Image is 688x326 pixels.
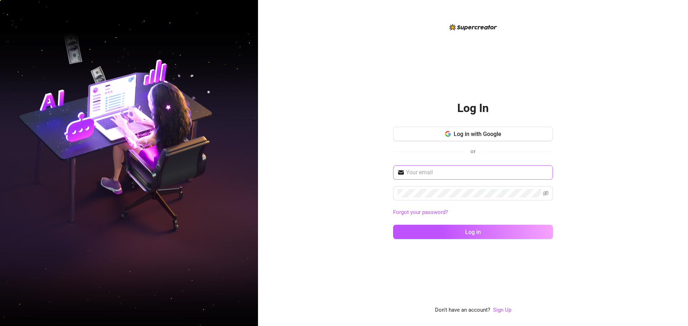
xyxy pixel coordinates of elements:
span: Log in [465,229,481,235]
span: Log in with Google [454,131,501,137]
h2: Log In [457,101,489,116]
a: Sign Up [493,306,511,315]
a: Sign Up [493,307,511,313]
input: Your email [406,168,549,177]
button: Log in [393,225,553,239]
a: Forgot your password? [393,208,553,217]
span: eye-invisible [543,190,549,196]
a: Forgot your password? [393,209,448,215]
img: logo-BBDzfeDw.svg [449,24,497,30]
span: Don't have an account? [435,306,490,315]
button: Log in with Google [393,127,553,141]
span: or [470,148,476,155]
